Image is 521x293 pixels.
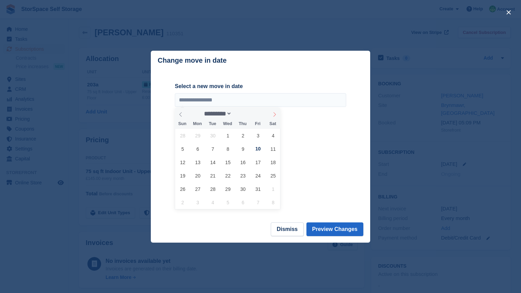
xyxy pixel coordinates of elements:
span: October 20, 2025 [191,169,204,182]
span: October 26, 2025 [176,182,189,196]
span: October 2, 2025 [236,129,250,142]
span: September 28, 2025 [176,129,189,142]
span: November 4, 2025 [206,196,219,209]
span: October 8, 2025 [221,142,234,156]
span: October 31, 2025 [251,182,265,196]
span: November 8, 2025 [266,196,280,209]
span: October 18, 2025 [266,156,280,169]
span: November 1, 2025 [266,182,280,196]
span: October 6, 2025 [191,142,204,156]
span: November 5, 2025 [221,196,234,209]
span: November 2, 2025 [176,196,189,209]
span: Thu [235,122,250,126]
span: October 21, 2025 [206,169,219,182]
span: October 5, 2025 [176,142,189,156]
span: October 12, 2025 [176,156,189,169]
span: October 28, 2025 [206,182,219,196]
span: Tue [205,122,220,126]
span: Fri [250,122,265,126]
span: October 1, 2025 [221,129,234,142]
span: October 24, 2025 [251,169,265,182]
button: Preview Changes [306,222,364,236]
span: November 3, 2025 [191,196,204,209]
input: Year [232,110,253,117]
label: Select a new move in date [175,82,346,90]
select: Month [202,110,232,117]
span: October 23, 2025 [236,169,250,182]
span: October 11, 2025 [266,142,280,156]
span: October 3, 2025 [251,129,265,142]
span: Wed [220,122,235,126]
span: October 27, 2025 [191,182,204,196]
span: October 30, 2025 [236,182,250,196]
span: October 16, 2025 [236,156,250,169]
span: November 6, 2025 [236,196,250,209]
span: October 15, 2025 [221,156,234,169]
button: close [503,7,514,18]
span: October 4, 2025 [266,129,280,142]
span: Mon [190,122,205,126]
span: October 22, 2025 [221,169,234,182]
p: Change move in date [158,57,227,64]
span: October 17, 2025 [251,156,265,169]
span: October 13, 2025 [191,156,204,169]
span: October 19, 2025 [176,169,189,182]
button: Dismiss [271,222,303,236]
span: October 7, 2025 [206,142,219,156]
span: October 14, 2025 [206,156,219,169]
span: September 29, 2025 [191,129,204,142]
span: November 7, 2025 [251,196,265,209]
span: October 10, 2025 [251,142,265,156]
span: Sun [175,122,190,126]
span: Sat [265,122,280,126]
span: October 25, 2025 [266,169,280,182]
span: October 9, 2025 [236,142,250,156]
span: October 29, 2025 [221,182,234,196]
span: September 30, 2025 [206,129,219,142]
